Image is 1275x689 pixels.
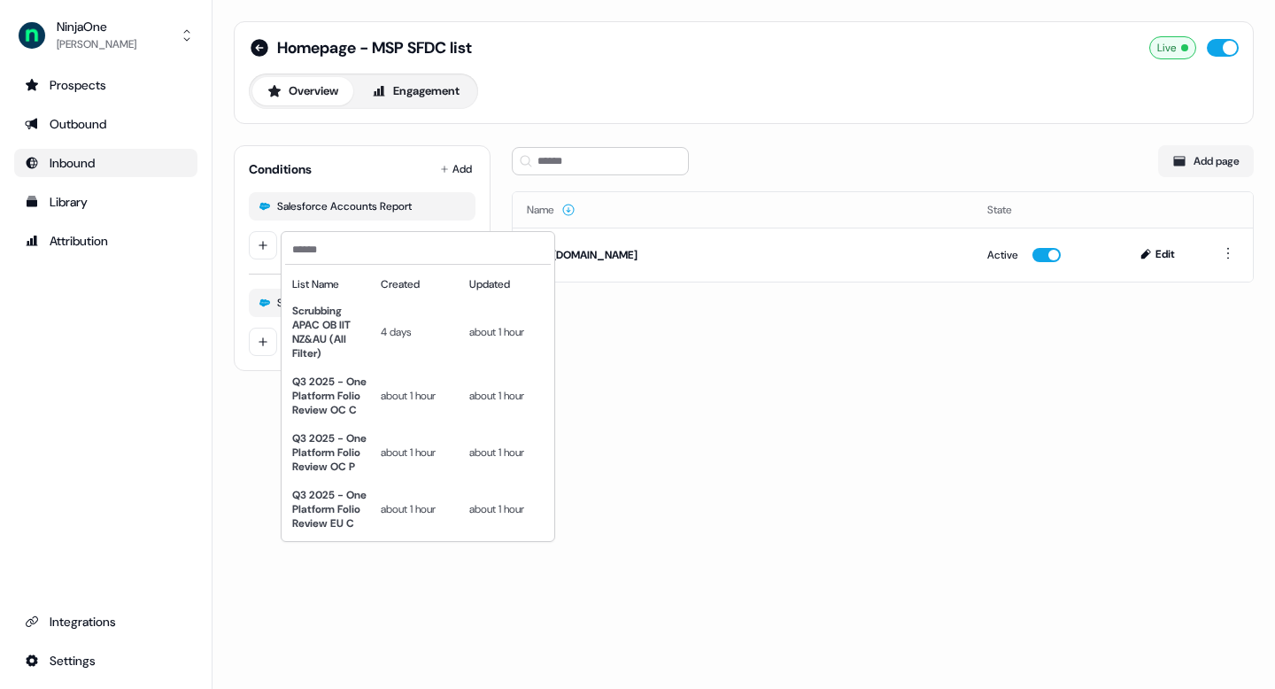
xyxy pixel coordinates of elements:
[381,431,455,474] div: about 1 hour
[292,375,367,417] span: Q3 2025 - One Platform Folio Review OC C
[292,488,367,530] span: Q3 2025 - One Platform Folio Review EU C
[469,304,544,360] div: about 1 hour
[469,431,544,474] div: about 1 hour
[381,488,455,530] div: about 1 hour
[469,375,544,417] div: about 1 hour
[469,488,544,530] div: about 1 hour
[381,275,455,293] div: Created
[292,275,367,293] div: List Name
[292,431,367,474] span: Q3 2025 - One Platform Folio Review OC P
[381,375,455,417] div: about 1 hour
[381,304,455,360] div: 4 days
[292,304,367,360] span: Scrubbing APAC OB IIT NZ&AU (All Filter)
[469,275,544,293] div: Updated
